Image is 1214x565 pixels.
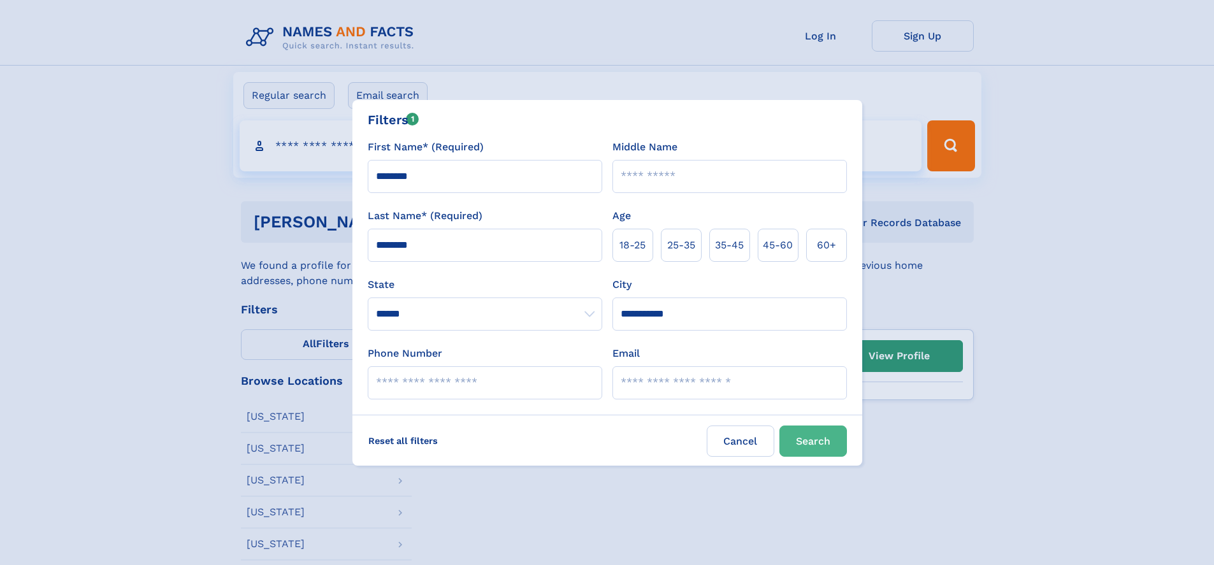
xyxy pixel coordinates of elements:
[817,238,836,253] span: 60+
[707,426,774,457] label: Cancel
[368,277,602,292] label: State
[779,426,847,457] button: Search
[619,238,646,253] span: 18‑25
[715,238,744,253] span: 35‑45
[763,238,793,253] span: 45‑60
[368,110,419,129] div: Filters
[612,139,677,155] label: Middle Name
[368,208,482,224] label: Last Name* (Required)
[368,346,442,361] label: Phone Number
[612,346,640,361] label: Email
[368,139,484,155] label: First Name* (Required)
[612,277,632,292] label: City
[612,208,631,224] label: Age
[667,238,695,253] span: 25‑35
[360,426,446,456] label: Reset all filters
